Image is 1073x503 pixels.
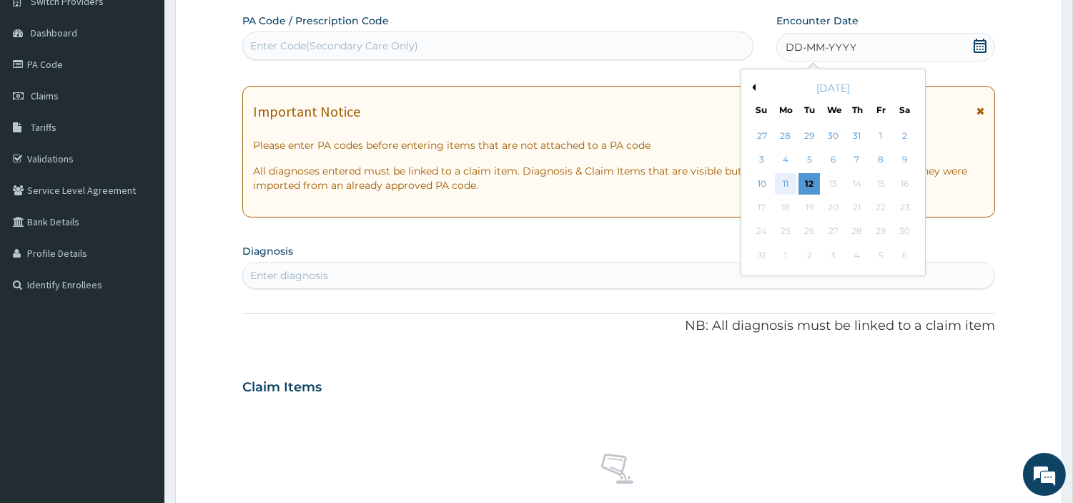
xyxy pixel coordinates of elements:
div: Not available Wednesday, August 13th, 2025 [822,173,844,195]
div: Not available Thursday, September 4th, 2025 [846,245,868,266]
div: Not available Monday, August 25th, 2025 [775,221,796,243]
div: Choose Thursday, August 7th, 2025 [846,150,868,171]
div: Not available Friday, August 22nd, 2025 [870,197,891,218]
div: Chat with us now [74,80,240,99]
div: Choose Monday, August 11th, 2025 [775,173,796,195]
div: month 2025-08 [750,124,916,268]
div: Not available Sunday, August 24th, 2025 [751,221,772,243]
span: Claims [31,89,59,102]
div: Not available Tuesday, August 26th, 2025 [798,221,820,243]
div: Choose Sunday, July 27th, 2025 [751,125,772,147]
div: Choose Friday, August 8th, 2025 [870,150,891,171]
div: Su [755,104,767,116]
div: Not available Sunday, August 17th, 2025 [751,197,772,218]
span: We're online! [83,157,197,301]
div: Choose Saturday, August 9th, 2025 [894,150,915,171]
div: Choose Tuesday, August 5th, 2025 [798,150,820,171]
div: Choose Saturday, August 2nd, 2025 [894,125,915,147]
div: Choose Thursday, July 31st, 2025 [846,125,868,147]
div: Sa [899,104,911,116]
div: Choose Monday, July 28th, 2025 [775,125,796,147]
h1: Important Notice [253,104,360,119]
label: PA Code / Prescription Code [242,14,389,28]
div: Choose Sunday, August 3rd, 2025 [751,150,772,171]
div: Not available Wednesday, August 20th, 2025 [822,197,844,218]
p: NB: All diagnosis must be linked to a claim item [242,317,995,336]
div: Choose Tuesday, July 29th, 2025 [798,125,820,147]
div: Choose Wednesday, August 6th, 2025 [822,150,844,171]
div: Not available Friday, August 15th, 2025 [870,173,891,195]
div: Not available Monday, August 18th, 2025 [775,197,796,218]
div: Not available Thursday, August 14th, 2025 [846,173,868,195]
div: Tu [803,104,815,116]
div: Choose Sunday, August 10th, 2025 [751,173,772,195]
div: We [827,104,839,116]
div: Mo [779,104,791,116]
div: Not available Friday, September 5th, 2025 [870,245,891,266]
div: [DATE] [747,81,919,95]
div: Not available Saturday, September 6th, 2025 [894,245,915,266]
div: Not available Friday, August 29th, 2025 [870,221,891,243]
label: Diagnosis [242,244,293,258]
div: Enter Code(Secondary Care Only) [250,39,418,53]
div: Not available Wednesday, September 3rd, 2025 [822,245,844,266]
label: Encounter Date [776,14,859,28]
div: Enter diagnosis [250,268,328,283]
p: All diagnoses entered must be linked to a claim item. Diagnosis & Claim Items that are visible bu... [253,164,984,192]
textarea: Type your message and hit 'Enter' [7,344,272,394]
div: Choose Tuesday, August 12th, 2025 [798,173,820,195]
div: Choose Friday, August 1st, 2025 [870,125,891,147]
div: Choose Monday, August 4th, 2025 [775,150,796,171]
div: Th [851,104,863,116]
div: Fr [875,104,887,116]
div: Not available Saturday, August 23rd, 2025 [894,197,915,218]
img: d_794563401_company_1708531726252_794563401 [26,72,58,107]
div: Not available Saturday, August 16th, 2025 [894,173,915,195]
span: DD-MM-YYYY [786,40,856,54]
div: Not available Sunday, August 31st, 2025 [751,245,772,266]
div: Minimize live chat window [234,7,269,41]
div: Not available Tuesday, August 19th, 2025 [798,197,820,218]
div: Choose Wednesday, July 30th, 2025 [822,125,844,147]
button: Previous Month [748,84,756,91]
div: Not available Wednesday, August 27th, 2025 [822,221,844,243]
span: Tariffs [31,121,56,134]
div: Not available Monday, September 1st, 2025 [775,245,796,266]
span: Dashboard [31,26,77,39]
div: Not available Saturday, August 30th, 2025 [894,221,915,243]
div: Not available Thursday, August 21st, 2025 [846,197,868,218]
p: Please enter PA codes before entering items that are not attached to a PA code [253,138,984,152]
div: Not available Tuesday, September 2nd, 2025 [798,245,820,266]
h3: Claim Items [242,380,322,396]
div: Not available Thursday, August 28th, 2025 [846,221,868,243]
